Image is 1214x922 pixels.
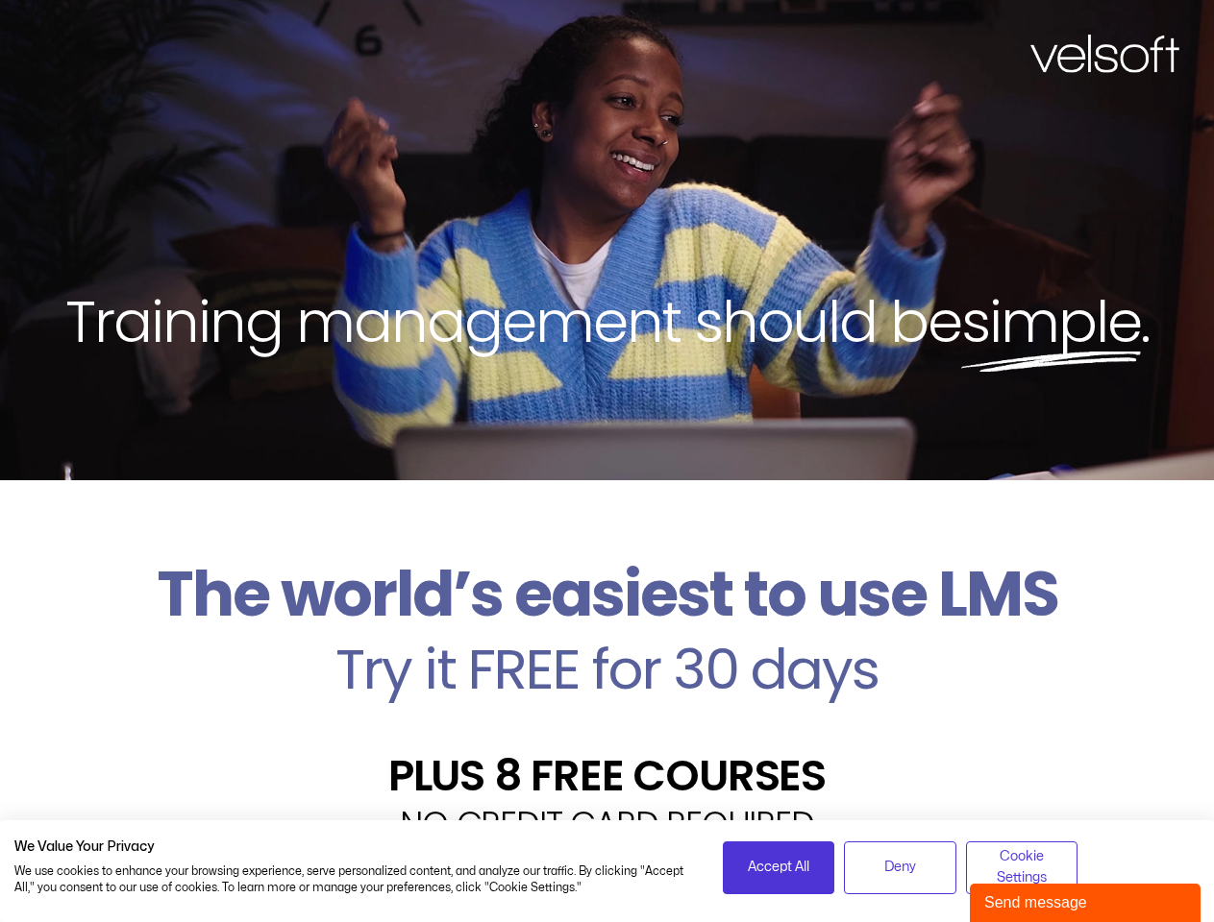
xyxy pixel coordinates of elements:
h2: PLUS 8 FREE COURSES [14,754,1200,797]
h2: The world’s easiest to use LMS [14,557,1200,632]
p: We use cookies to enhance your browsing experience, serve personalized content, and analyze our t... [14,863,694,896]
h2: We Value Your Privacy [14,838,694,856]
span: Accept All [748,857,809,878]
button: Deny all cookies [844,841,956,894]
span: simple [961,281,1141,362]
span: Cookie Settings [979,846,1066,889]
button: Accept all cookies [723,841,835,894]
span: Deny [884,857,916,878]
iframe: chat widget [970,880,1204,922]
h2: Try it FREE for 30 days [14,642,1200,697]
button: Adjust cookie preferences [966,841,1078,894]
h2: Training management should be . [35,284,1179,359]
